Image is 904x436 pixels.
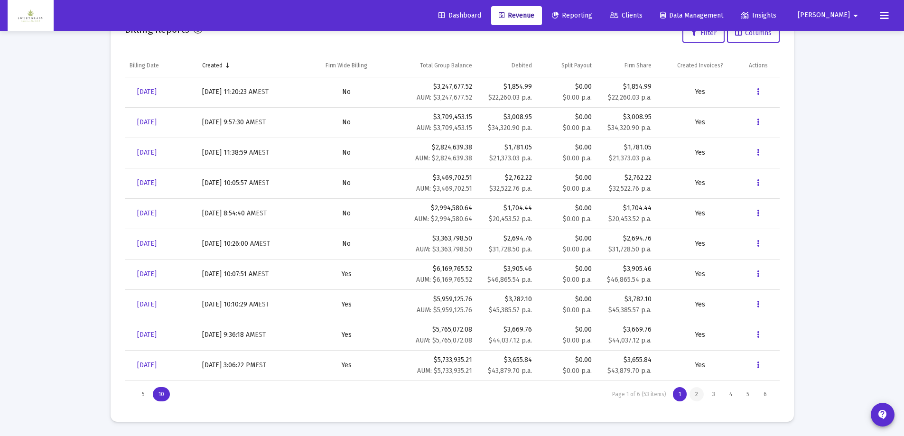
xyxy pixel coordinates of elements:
[512,62,532,69] div: Debited
[608,245,652,253] small: $31,728.50 p.a.
[610,11,643,19] span: Clients
[652,6,731,25] a: Data Management
[417,367,472,375] small: AUM: $5,733,935.21
[541,355,592,376] div: $0.00
[661,269,739,279] div: Yes
[130,143,164,162] a: [DATE]
[798,11,850,19] span: [PERSON_NAME]
[137,179,157,187] span: [DATE]
[416,185,472,193] small: AUM: $3,469,702.51
[416,276,472,284] small: AUM: $6,169,765.52
[258,148,269,157] small: EST
[541,234,592,254] div: $0.00
[130,265,164,284] a: [DATE]
[489,185,532,193] small: $32,522.76 p.a.
[482,82,532,92] div: $1,854.99
[661,178,739,188] div: Yes
[137,270,157,278] span: [DATE]
[624,62,652,69] div: Firm Share
[601,355,652,365] div: $3,655.84
[431,6,489,25] a: Dashboard
[661,361,739,370] div: Yes
[482,112,532,122] div: $3,008.95
[417,124,472,132] small: AUM: $3,709,453.15
[136,387,150,401] div: Display 5 items on page
[130,204,164,223] a: [DATE]
[308,178,385,188] div: No
[394,325,472,345] div: $5,765,072.08
[673,387,687,401] div: Page 1
[137,118,157,126] span: [DATE]
[608,336,652,344] small: $44,037.12 p.a.
[414,215,472,223] small: AUM: $2,994,580.64
[541,204,592,224] div: $0.00
[416,336,472,344] small: AUM: $5,765,072.08
[544,6,600,25] a: Reporting
[489,154,532,162] small: $21,373.03 p.a.
[541,82,592,102] div: $0.00
[541,173,592,194] div: $0.00
[724,387,738,401] div: Page 4
[661,330,739,340] div: Yes
[758,387,773,401] div: Page 6
[130,234,164,253] a: [DATE]
[850,6,861,25] mat-icon: arrow_drop_down
[394,264,472,285] div: $6,169,765.52
[607,276,652,284] small: $46,865.54 p.a.
[744,54,780,77] td: Column Actions
[308,209,385,218] div: No
[394,112,472,133] div: $3,709,453.15
[682,24,725,43] button: Filter
[482,143,532,152] div: $1,781.05
[202,87,299,97] div: [DATE] 11:20:23 AM
[417,306,472,314] small: AUM: $5,959,125.76
[677,62,723,69] div: Created Invoices?
[602,6,650,25] a: Clients
[259,240,270,248] small: EST
[202,330,299,340] div: [DATE] 9:36:18 AM
[786,6,873,25] button: [PERSON_NAME]
[255,118,266,126] small: EST
[137,361,157,369] span: [DATE]
[601,173,652,183] div: $2,762.22
[255,361,266,369] small: EST
[563,93,592,102] small: $0.00 p.a.
[308,148,385,158] div: No
[308,118,385,127] div: No
[482,325,532,334] div: $3,669.76
[153,387,170,401] div: Display 10 items on page
[488,93,532,102] small: $22,260.03 p.a.
[326,62,367,69] div: Firm Wide Billing
[563,245,592,253] small: $0.00 p.a.
[308,239,385,249] div: No
[741,387,755,401] div: Page 5
[707,387,721,401] div: Page 3
[125,381,780,408] div: Page Navigation
[258,270,269,278] small: EST
[304,54,390,77] td: Column Firm Wide Billing
[137,300,157,308] span: [DATE]
[537,54,597,77] td: Column Split Payout
[202,118,299,127] div: [DATE] 9:57:30 AM
[741,11,776,19] span: Insights
[499,11,534,19] span: Revenue
[137,209,157,217] span: [DATE]
[130,83,164,102] a: [DATE]
[601,143,652,152] div: $1,781.05
[308,87,385,97] div: No
[661,118,739,127] div: Yes
[438,11,481,19] span: Dashboard
[608,215,652,223] small: $20,453.52 p.a.
[487,276,532,284] small: $46,865.54 p.a.
[488,124,532,132] small: $34,320.90 p.a.
[202,361,299,370] div: [DATE] 3:06:22 PM
[258,88,269,96] small: EST
[661,209,739,218] div: Yes
[130,356,164,375] a: [DATE]
[608,93,652,102] small: $22,260.03 p.a.
[660,11,723,19] span: Data Management
[137,148,157,157] span: [DATE]
[489,336,532,344] small: $44,037.12 p.a.
[656,54,744,77] td: Column Created Invoices?
[561,62,592,69] div: Split Payout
